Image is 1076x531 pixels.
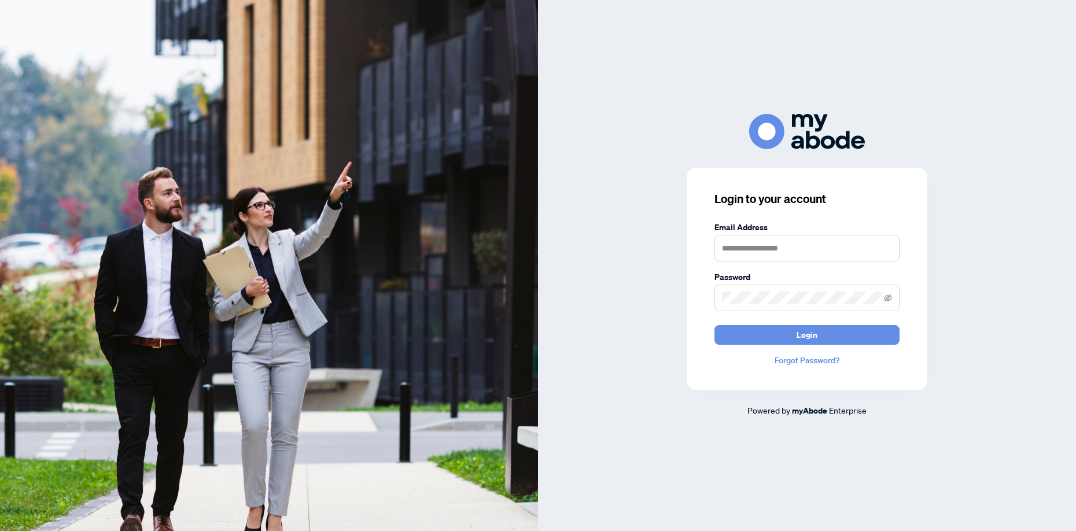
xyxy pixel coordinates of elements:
label: Password [714,271,900,283]
span: Login [797,326,817,344]
span: eye-invisible [884,294,892,302]
h3: Login to your account [714,191,900,207]
button: Login [714,325,900,345]
label: Email Address [714,221,900,234]
span: Enterprise [829,405,867,415]
span: Powered by [747,405,790,415]
a: myAbode [792,404,827,417]
a: Forgot Password? [714,354,900,367]
img: ma-logo [749,114,865,149]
